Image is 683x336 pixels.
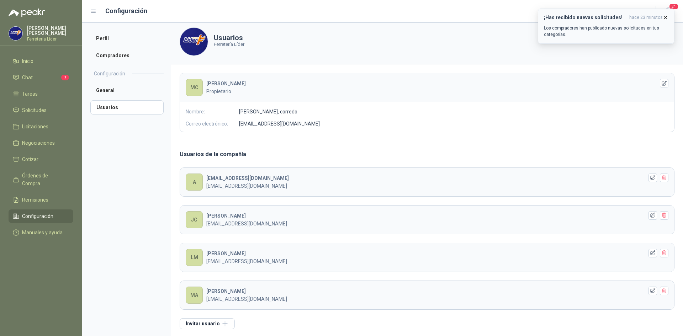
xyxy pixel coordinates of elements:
a: Manuales y ayuda [9,226,73,239]
h2: Configuración [94,70,125,78]
h1: Configuración [105,6,147,16]
span: Cotizar [22,155,38,163]
span: Remisiones [22,196,48,204]
span: Tareas [22,90,38,98]
b: [EMAIL_ADDRESS][DOMAIN_NAME] [206,175,289,181]
div: JC [186,211,203,228]
p: [PERSON_NAME] [PERSON_NAME] [27,26,73,36]
a: Tareas [9,87,73,101]
span: Chat [22,74,33,81]
a: Órdenes de Compra [9,169,73,190]
a: Chat7 [9,71,73,84]
a: Perfil [90,31,164,46]
span: Solicitudes [22,106,47,114]
div: A [186,174,203,191]
p: [EMAIL_ADDRESS][DOMAIN_NAME] [206,295,644,303]
div: LM [186,249,203,266]
b: [PERSON_NAME] [206,81,246,86]
img: Company Logo [9,27,22,40]
span: Licitaciones [22,123,48,130]
img: Logo peakr [9,9,45,17]
p: Ferretería Líder [27,37,73,41]
a: Cotizar [9,153,73,166]
button: ¡Has recibido nuevas solicitudes!hace 23 minutos Los compradores han publicado nuevas solicitudes... [538,9,674,44]
a: Inicio [9,54,73,68]
div: MA [186,287,203,304]
a: Remisiones [9,193,73,207]
p: Correo electrónico: [186,120,239,128]
a: Compradores [90,48,164,63]
p: Los compradores han publicado nuevas solicitudes en tus categorías. [544,25,668,38]
h3: ¡Has recibido nuevas solicitudes! [544,15,626,21]
span: 21 [669,3,679,10]
button: Invitar usuario [180,318,235,329]
h1: Usuarios [214,34,244,41]
a: Configuración [9,209,73,223]
a: Licitaciones [9,120,73,133]
span: Configuración [22,212,53,220]
span: 7 [61,75,69,80]
b: [PERSON_NAME] [206,251,246,256]
a: General [90,83,164,97]
p: [EMAIL_ADDRESS][DOMAIN_NAME] [206,220,644,228]
p: Nombre: [186,108,239,116]
p: [EMAIL_ADDRESS][DOMAIN_NAME] [206,182,644,190]
span: Manuales y ayuda [22,229,63,236]
span: Inicio [22,57,33,65]
p: [EMAIL_ADDRESS][DOMAIN_NAME] [239,120,320,128]
a: Solicitudes [9,103,73,117]
a: Usuarios [90,100,164,114]
b: [PERSON_NAME] [206,213,246,219]
button: 21 [662,5,674,18]
img: Company Logo [180,28,208,55]
div: MC [186,79,203,96]
span: Órdenes de Compra [22,172,67,187]
p: Propietario [206,87,644,95]
p: [PERSON_NAME], corredo [239,108,297,116]
p: [EMAIL_ADDRESS][DOMAIN_NAME] [206,257,644,265]
a: Negociaciones [9,136,73,150]
b: [PERSON_NAME] [206,288,246,294]
span: Negociaciones [22,139,55,147]
h3: Usuarios de la compañía [180,150,674,159]
p: Ferretería Líder [214,41,244,48]
span: hace 23 minutos [629,15,663,21]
